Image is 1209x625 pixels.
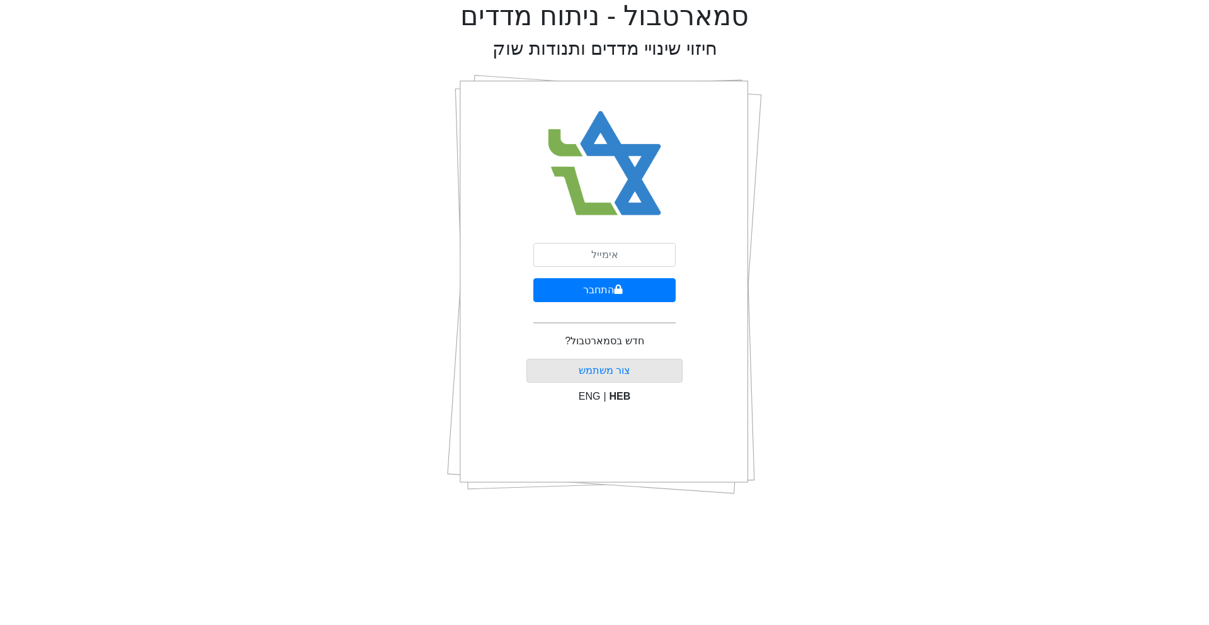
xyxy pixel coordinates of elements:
[536,94,673,233] img: Smart Bull
[526,359,683,383] button: צור משתמש
[610,391,631,402] span: HEB
[603,391,606,402] span: |
[533,278,676,302] button: התחבר
[533,243,676,267] input: אימייל
[565,334,644,349] p: חדש בסמארטבול?
[579,365,630,376] a: צור משתמש
[492,38,717,60] h2: חיזוי שינויי מדדים ותנודות שוק
[579,391,601,402] span: ENG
